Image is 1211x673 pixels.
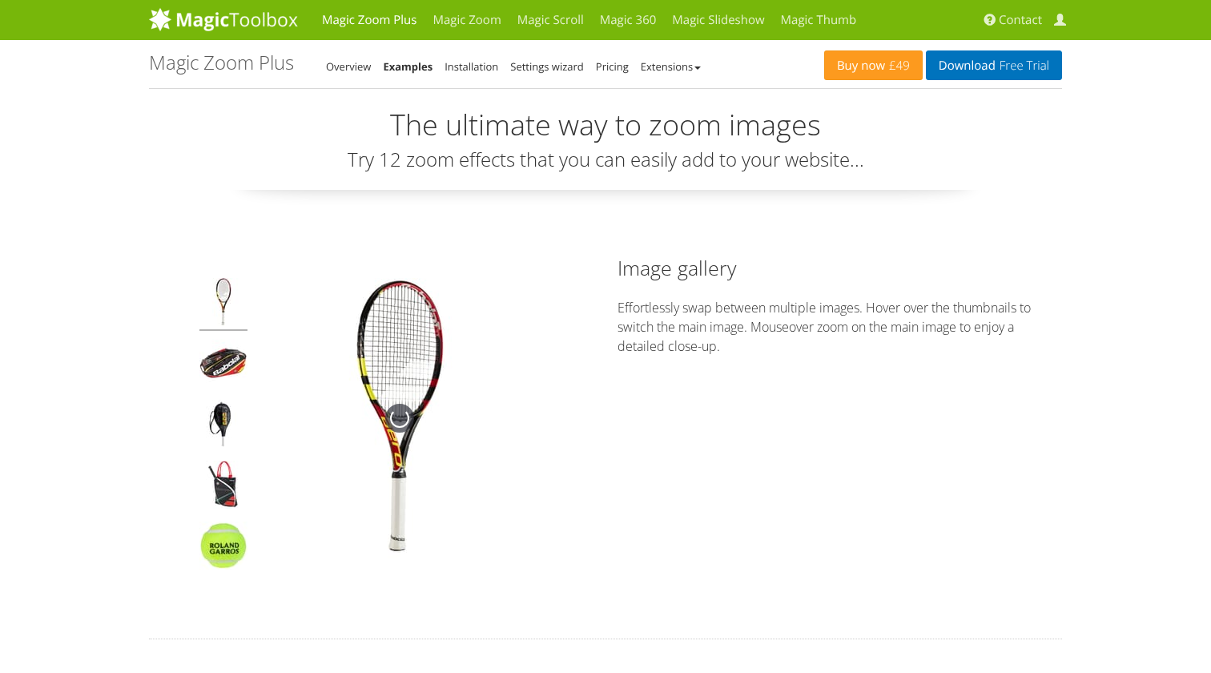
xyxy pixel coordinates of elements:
[199,339,247,392] img: Magic Zoom Plus - Examples
[199,522,247,574] img: Magic Zoom Plus - Examples
[618,254,1062,282] h2: Image gallery
[996,59,1049,72] span: Free Trial
[199,278,247,331] img: Magic Zoom Plus - Examples
[199,461,247,514] img: Magic Zoom Plus - Examples
[445,59,498,74] a: Installation
[149,109,1062,141] h2: The ultimate way to zoom images
[885,59,910,72] span: £49
[596,59,629,74] a: Pricing
[383,59,432,74] a: Examples
[259,278,540,558] img: Magic Zoom Plus - Examples
[824,50,923,80] a: Buy now£49
[149,149,1062,170] h3: Try 12 zoom effects that you can easily add to your website...
[510,59,584,74] a: Settings wizard
[326,59,371,74] a: Overview
[999,12,1042,28] span: Contact
[641,59,701,74] a: Extensions
[199,400,247,453] img: Magic Zoom Plus - Examples
[149,52,294,73] h1: Magic Zoom Plus
[149,7,298,31] img: MagicToolbox.com - Image tools for your website
[618,298,1062,356] p: Effortlessly swap between multiple images. Hover over the thumbnails to switch the main image. Mo...
[926,50,1062,80] a: DownloadFree Trial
